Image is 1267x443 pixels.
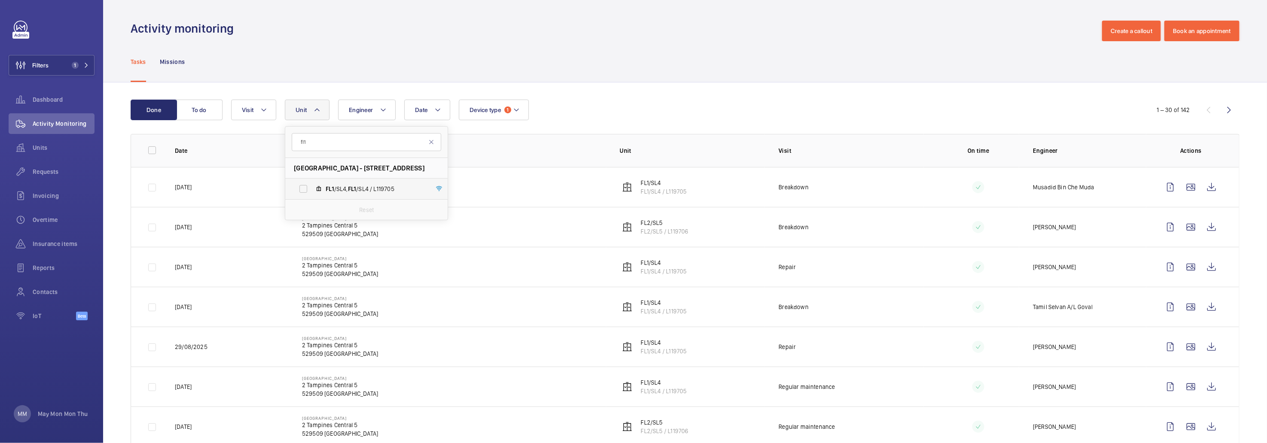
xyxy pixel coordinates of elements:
p: [PERSON_NAME] [1033,223,1076,231]
p: FL2/SL5 [641,418,689,427]
button: Filters1 [9,55,95,76]
p: [GEOGRAPHIC_DATA] [302,376,378,381]
span: Date [415,106,427,113]
p: Regular maintenance [779,382,835,391]
span: Requests [33,167,95,176]
p: Date [175,146,288,155]
p: Repair [779,343,796,351]
img: elevator.svg [622,382,632,392]
button: Engineer [338,100,396,120]
button: Visit [231,100,276,120]
span: FL1 [348,185,357,192]
p: 2 Tampines Central 5 [302,421,378,429]
p: 2 Tampines Central 5 [302,381,378,389]
img: elevator.svg [622,222,632,232]
p: Breakdown [779,303,809,311]
p: Repair [779,263,796,271]
img: elevator.svg [622,422,632,432]
p: Reset [359,206,374,214]
button: Date [404,100,450,120]
p: Engineer [1033,146,1146,155]
img: elevator.svg [622,342,632,352]
p: Unit [620,146,765,155]
span: Engineer [349,106,373,113]
span: Overtime [33,215,95,224]
p: Actions [1160,146,1222,155]
span: Insurance items [33,240,95,248]
span: Invoicing [33,191,95,200]
p: Missions [160,58,185,66]
span: Units [33,143,95,152]
p: Musadid Bin Che Muda [1033,183,1094,191]
p: Breakdown [779,223,809,231]
p: FL1/SL4 [641,298,687,307]
p: FL1/SL4 / L119705 [641,347,687,355]
p: Visit [779,146,924,155]
button: Device type1 [459,100,529,120]
span: Beta [76,312,88,320]
p: Tasks [131,58,146,66]
p: 529509 [GEOGRAPHIC_DATA] [302,230,378,238]
p: 2 Tampines Central 5 [302,261,378,270]
span: FL1 [326,185,334,192]
p: Address [302,146,606,155]
p: FL1/SL4 [641,378,687,387]
p: On time [937,146,1019,155]
img: elevator.svg [622,302,632,312]
span: IoT [33,312,76,320]
p: [GEOGRAPHIC_DATA] [302,256,378,261]
button: Done [131,100,177,120]
p: 529509 [GEOGRAPHIC_DATA] [302,270,378,278]
div: 1 – 30 of 142 [1157,106,1190,114]
p: FL1/SL4 [641,258,687,267]
p: 529509 [GEOGRAPHIC_DATA] [302,309,378,318]
p: 29/08/2025 [175,343,208,351]
p: [GEOGRAPHIC_DATA] [302,296,378,301]
p: FL1/SL4 / L119705 [641,307,687,316]
span: Dashboard [33,95,95,104]
p: Regular maintenance [779,422,835,431]
p: 529509 [GEOGRAPHIC_DATA] [302,389,378,398]
p: FL1/SL4 / L119705 [641,267,687,276]
span: Activity Monitoring [33,119,95,128]
span: Unit [296,106,307,113]
span: 1 [504,106,511,113]
p: FL1/SL4 / L119705 [641,187,687,196]
p: 529509 [GEOGRAPHIC_DATA] [302,429,378,438]
span: [GEOGRAPHIC_DATA] - [STREET_ADDRESS] [294,164,424,173]
p: 2 Tampines Central 5 [302,221,378,230]
p: [DATE] [175,303,192,311]
span: Filters [32,61,49,70]
p: May Mon Mon Thu [38,410,88,418]
button: Create a callout [1102,21,1161,41]
button: Unit [285,100,330,120]
p: FL1/SL4 [641,338,687,347]
p: [DATE] [175,422,192,431]
p: [GEOGRAPHIC_DATA] [302,416,378,421]
p: Tamil Selvan A/L Goval [1033,303,1093,311]
p: [PERSON_NAME] [1033,263,1076,271]
span: Visit [242,106,253,113]
button: Book an appointment [1164,21,1240,41]
p: [DATE] [175,263,192,271]
p: 2 Tampines Central 5 [302,301,378,309]
button: To do [176,100,223,120]
p: FL1/SL4 [641,179,687,187]
p: MM [18,410,27,418]
p: [GEOGRAPHIC_DATA] [302,336,378,341]
h1: Activity monitoring [131,21,239,36]
span: Device type [470,106,501,113]
span: 1 [72,62,79,69]
p: [DATE] [175,382,192,391]
span: Reports [33,264,95,272]
p: [DATE] [175,223,192,231]
p: [PERSON_NAME] [1033,422,1076,431]
p: FL2/SL5 / L119706 [641,227,689,236]
p: FL2/SL5 / L119706 [641,427,689,435]
p: Breakdown [779,183,809,191]
p: [DATE] [175,183,192,191]
p: [PERSON_NAME] [1033,343,1076,351]
p: 2 Tampines Central 5 [302,341,378,349]
img: elevator.svg [622,182,632,192]
p: FL1/SL4 / L119705 [641,387,687,395]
